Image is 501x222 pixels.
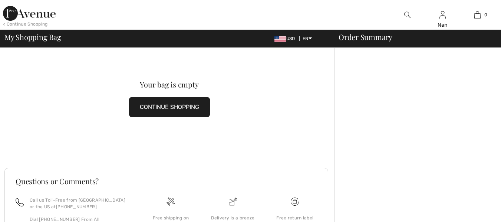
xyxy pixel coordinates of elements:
a: Sign In [439,11,446,18]
span: My Shopping Bag [4,33,61,41]
img: My Info [439,10,446,19]
span: EN [303,36,312,41]
button: CONTINUE SHOPPING [129,97,210,117]
a: 0 [460,10,495,19]
img: 1ère Avenue [3,6,56,21]
div: Order Summary [330,33,497,41]
img: My Bag [474,10,481,19]
img: Free shipping on orders over $99 [291,198,299,206]
img: US Dollar [274,36,286,42]
img: search the website [404,10,411,19]
h3: Questions or Comments? [16,178,317,185]
img: call [16,198,24,206]
a: [PHONE_NUMBER] [56,204,97,209]
div: < Continue Shopping [3,21,48,27]
div: Nan [425,21,460,29]
span: USD [274,36,298,41]
div: Your bag is empty [21,81,317,88]
span: 0 [484,11,487,18]
img: Delivery is a breeze since we pay the duties! [229,198,237,206]
img: Free shipping on orders over $99 [167,198,175,206]
p: Call us Toll-Free from [GEOGRAPHIC_DATA] or the US at [30,197,131,210]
